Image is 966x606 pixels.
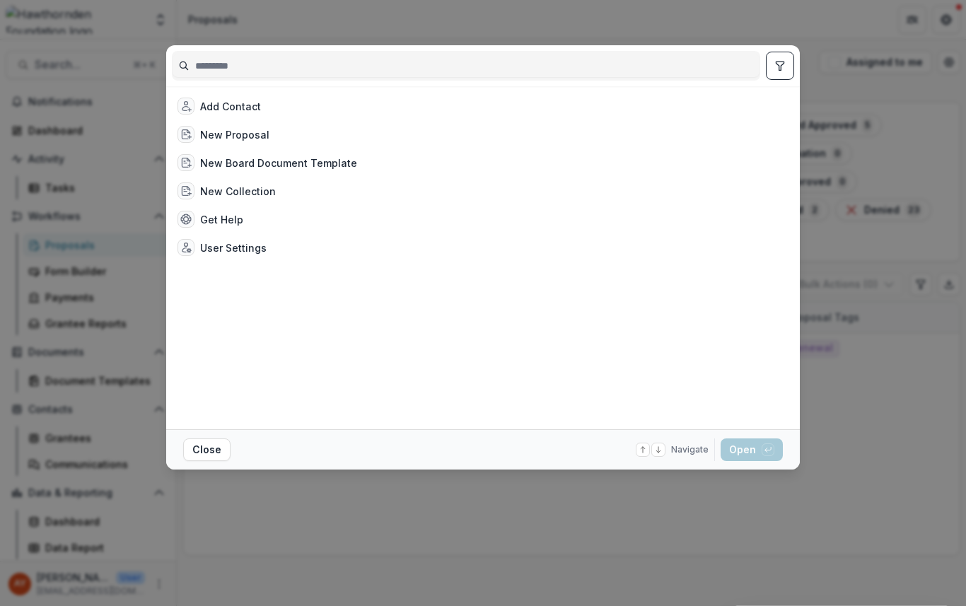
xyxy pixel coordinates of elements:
button: toggle filters [766,52,794,80]
div: Add Contact [200,99,261,114]
div: Get Help [200,212,243,227]
div: User Settings [200,240,267,255]
button: Close [183,438,231,461]
div: New Collection [200,184,276,199]
button: Open [721,438,783,461]
div: New Board Document Template [200,156,357,170]
div: New Proposal [200,127,269,142]
span: Navigate [671,443,709,456]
